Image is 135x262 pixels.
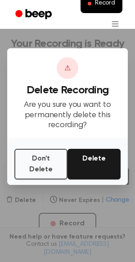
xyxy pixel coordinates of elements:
[67,149,121,179] button: Delete
[14,100,121,131] p: Are you sure you want to permanently delete this recording?
[9,6,60,23] a: Beep
[57,57,78,79] div: ⚠
[104,13,126,35] button: Open menu
[14,149,67,179] button: Don't Delete
[14,84,121,97] h3: Delete Recording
